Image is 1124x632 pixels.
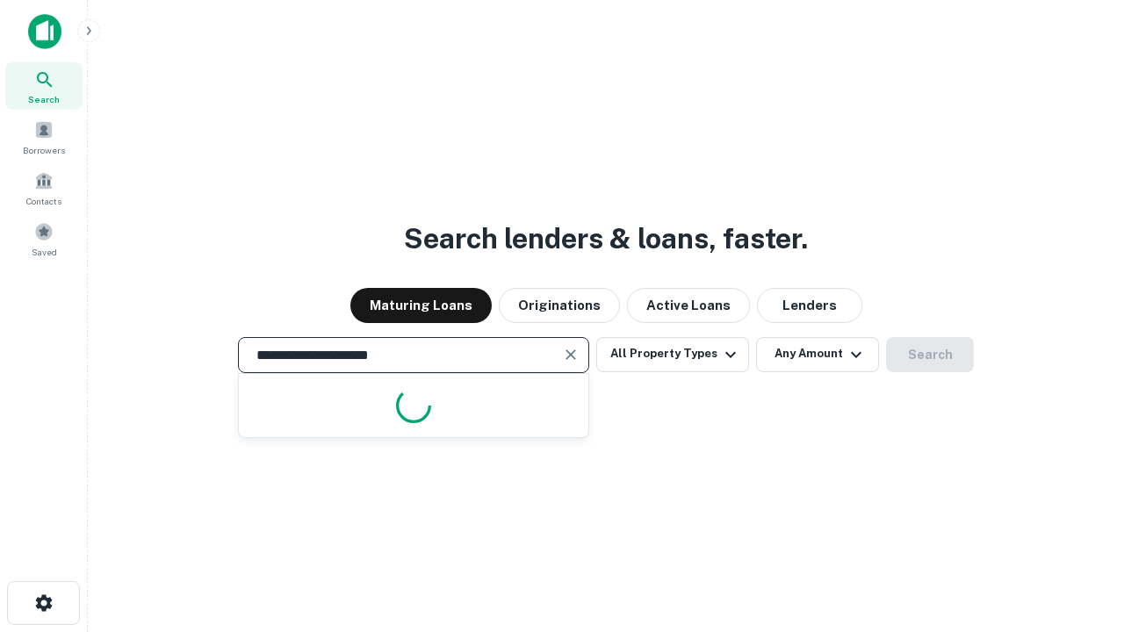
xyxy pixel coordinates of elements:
[499,288,620,323] button: Originations
[5,113,83,161] a: Borrowers
[558,342,583,367] button: Clear
[596,337,749,372] button: All Property Types
[26,194,61,208] span: Contacts
[757,288,862,323] button: Lenders
[756,337,879,372] button: Any Amount
[404,218,808,260] h3: Search lenders & loans, faster.
[28,92,60,106] span: Search
[1036,492,1124,576] iframe: Chat Widget
[350,288,492,323] button: Maturing Loans
[5,215,83,262] a: Saved
[23,143,65,157] span: Borrowers
[28,14,61,49] img: capitalize-icon.png
[32,245,57,259] span: Saved
[5,62,83,110] a: Search
[627,288,750,323] button: Active Loans
[5,164,83,212] a: Contacts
